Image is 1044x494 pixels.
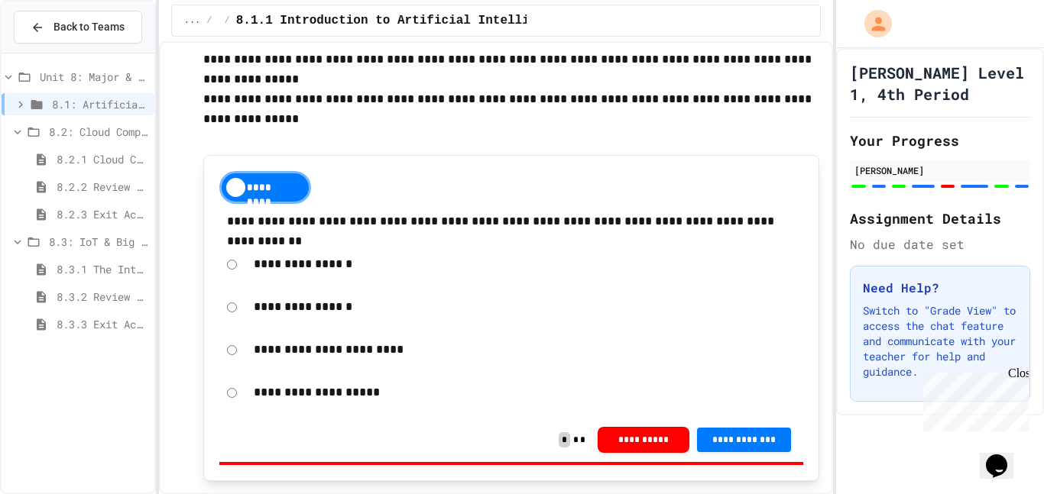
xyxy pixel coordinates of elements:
[6,6,105,97] div: Chat with us now!Close
[850,235,1030,253] div: No due date set
[225,15,230,27] span: /
[850,62,1030,105] h1: [PERSON_NAME] Level 1, 4th Period
[236,11,566,30] span: 8.1.1 Introduction to Artificial Intelligence
[980,433,1029,479] iframe: chat widget
[57,316,148,332] span: 8.3.3 Exit Activity - IoT Data Detective Challenge
[57,261,148,277] span: 8.3.1 The Internet of Things and Big Data: Our Connected Digital World
[57,206,148,222] span: 8.2.3 Exit Activity - Cloud Service Detective
[52,96,148,112] span: 8.1: Artificial Intelligence Basics
[184,15,201,27] span: ...
[206,15,212,27] span: /
[917,366,1029,431] iframe: chat widget
[49,124,148,140] span: 8.2: Cloud Computing
[850,130,1030,151] h2: Your Progress
[854,163,1026,177] div: [PERSON_NAME]
[57,179,148,195] span: 8.2.2 Review - Cloud Computing
[850,208,1030,229] h2: Assignment Details
[14,11,142,44] button: Back to Teams
[863,303,1017,379] p: Switch to "Grade View" to access the chat feature and communicate with your teacher for help and ...
[40,69,148,85] span: Unit 8: Major & Emerging Technologies
[53,19,125,35] span: Back to Teams
[863,279,1017,297] h3: Need Help?
[57,151,148,167] span: 8.2.1 Cloud Computing: Transforming the Digital World
[57,289,148,305] span: 8.3.2 Review - The Internet of Things and Big Data
[848,6,896,41] div: My Account
[49,234,148,250] span: 8.3: IoT & Big Data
